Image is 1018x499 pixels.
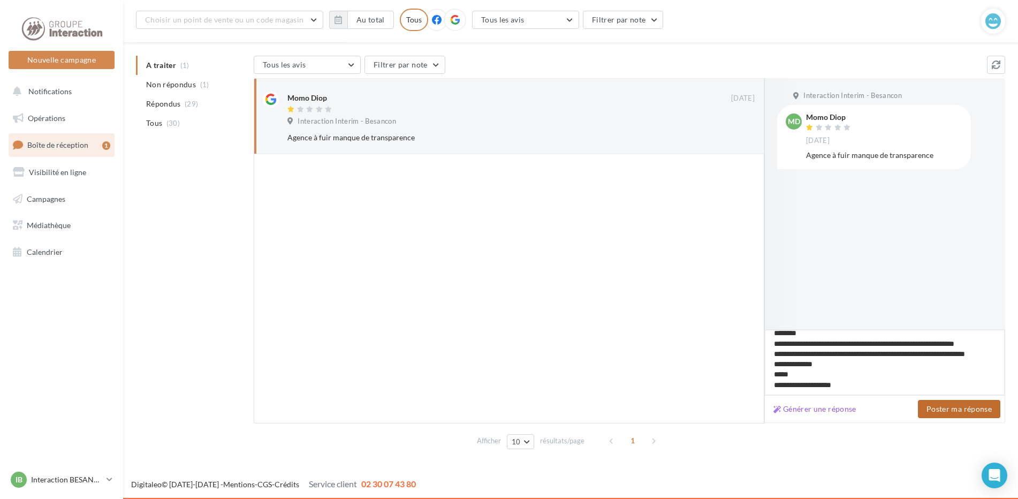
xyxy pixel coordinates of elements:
a: Calendrier [6,241,117,263]
span: Tous [146,118,162,128]
button: Tous les avis [254,56,361,74]
div: Open Intercom Messenger [982,463,1007,488]
span: IB [16,474,22,485]
span: (29) [185,100,198,108]
span: Service client [309,479,357,489]
span: Médiathèque [27,221,71,230]
span: Visibilité en ligne [29,168,86,177]
span: 1 [624,432,641,449]
span: 10 [512,437,521,446]
span: 02 30 07 43 80 [361,479,416,489]
span: Répondus [146,99,181,109]
button: Au total [329,11,394,29]
a: Médiathèque [6,214,117,237]
div: Tous [400,9,428,31]
span: Tous les avis [263,60,306,69]
span: Afficher [477,436,501,446]
button: Au total [347,11,394,29]
span: Notifications [28,87,72,96]
div: 1 [102,141,110,150]
span: © [DATE]-[DATE] - - - [131,480,416,489]
button: 10 [507,434,534,449]
span: Tous les avis [481,15,525,24]
div: Momo Diop [806,114,853,121]
button: Filtrer par note [364,56,445,74]
span: Non répondus [146,79,196,90]
button: Choisir un point de vente ou un code magasin [136,11,323,29]
span: Interaction Interim - Besancon [803,91,902,101]
button: Poster ma réponse [918,400,1000,418]
span: [DATE] [806,136,830,146]
a: Campagnes [6,188,117,210]
span: Campagnes [27,194,65,203]
span: MD [788,116,800,127]
div: Momo Diop [287,93,327,103]
span: (1) [200,80,209,89]
a: Mentions [223,480,255,489]
a: CGS [257,480,272,489]
button: Générer une réponse [769,403,861,415]
a: Opérations [6,107,117,130]
p: Interaction BESANCON [31,474,102,485]
button: Filtrer par note [583,11,664,29]
span: résultats/page [540,436,584,446]
span: Interaction Interim - Besancon [298,117,396,126]
a: Crédits [275,480,299,489]
a: IB Interaction BESANCON [9,470,115,490]
button: Tous les avis [472,11,579,29]
div: Agence à fuir manque de transparence [287,132,685,143]
a: Visibilité en ligne [6,161,117,184]
a: Digitaleo [131,480,162,489]
div: Agence à fuir manque de transparence [806,150,962,161]
span: Opérations [28,114,65,123]
button: Nouvelle campagne [9,51,115,69]
a: Boîte de réception1 [6,133,117,156]
span: [DATE] [731,94,755,103]
button: Notifications [6,80,112,103]
span: Boîte de réception [27,140,88,149]
span: Choisir un point de vente ou un code magasin [145,15,303,24]
span: Calendrier [27,247,63,256]
span: (30) [166,119,180,127]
